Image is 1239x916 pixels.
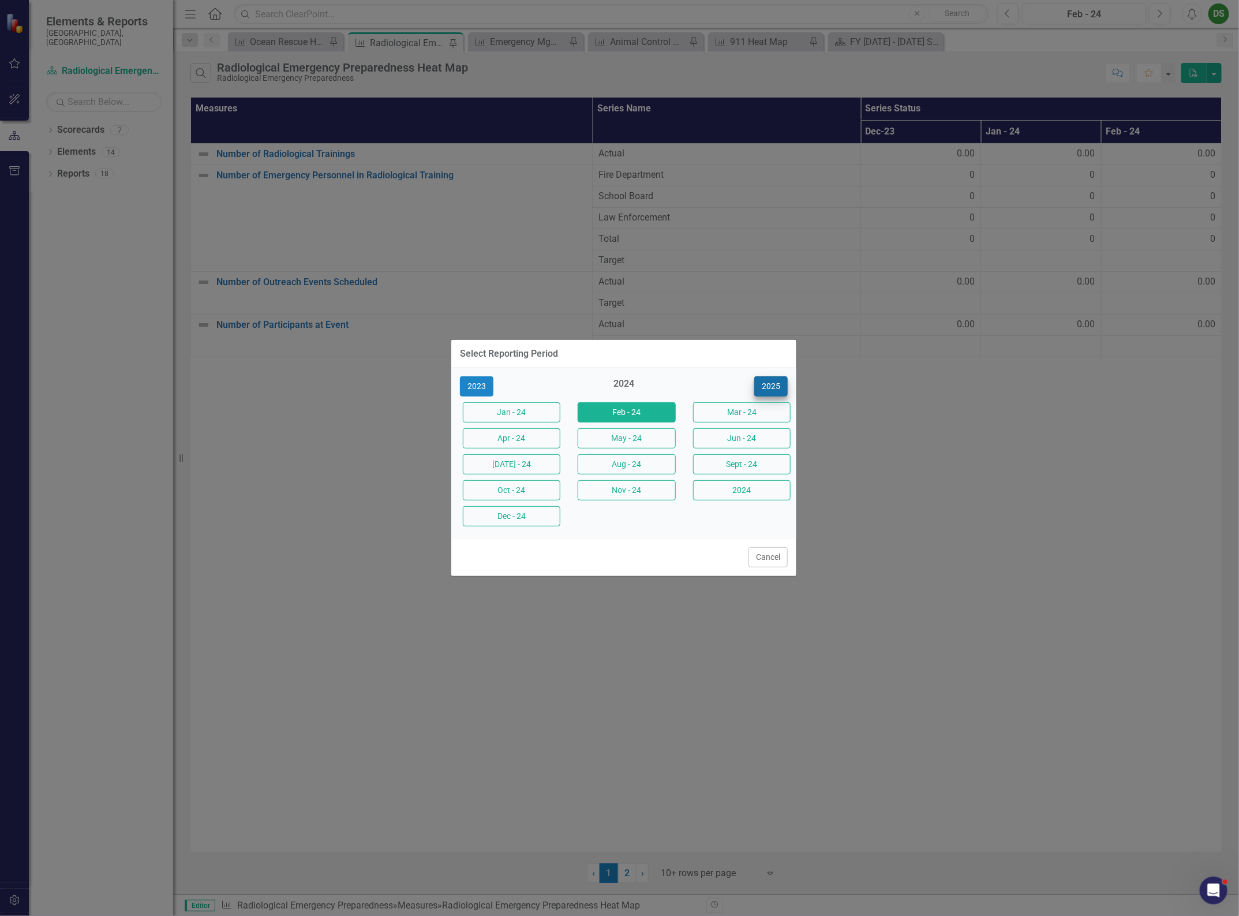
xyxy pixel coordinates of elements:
button: Nov - 24 [578,480,675,500]
button: Sept - 24 [693,454,791,474]
button: Apr - 24 [463,428,560,448]
button: Jun - 24 [693,428,791,448]
button: Jan - 24 [463,402,560,423]
div: 2024 [575,377,672,397]
button: Dec - 24 [463,506,560,526]
button: Aug - 24 [578,454,675,474]
button: [DATE] - 24 [463,454,560,474]
button: May - 24 [578,428,675,448]
button: 2024 [693,480,791,500]
button: 2023 [460,376,493,397]
button: Mar - 24 [693,402,791,423]
button: 2025 [754,376,788,397]
div: Select Reporting Period [460,349,558,359]
iframe: Intercom live chat [1200,877,1227,904]
button: Cancel [748,547,788,567]
button: Feb - 24 [578,402,675,423]
button: Oct - 24 [463,480,560,500]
